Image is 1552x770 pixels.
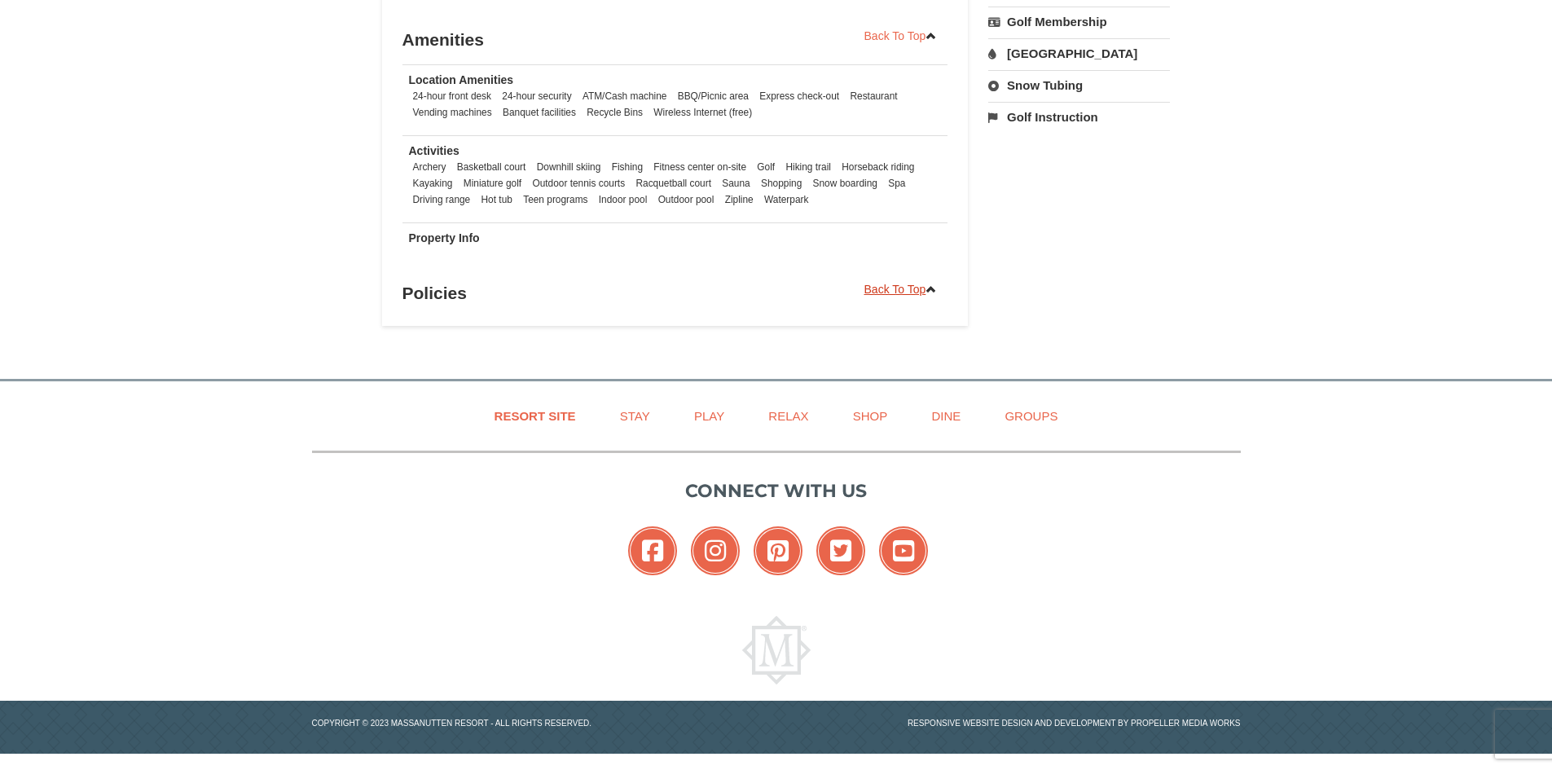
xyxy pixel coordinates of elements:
li: Miniature golf [459,175,525,191]
li: Teen programs [519,191,591,208]
a: Back To Top [854,277,948,301]
a: [GEOGRAPHIC_DATA] [988,38,1170,68]
h3: Policies [402,277,948,310]
li: Snow boarding [809,175,882,191]
strong: Property Info [409,231,480,244]
a: Back To Top [854,24,948,48]
li: Recycle Bins [583,104,647,121]
a: Relax [748,398,829,434]
li: Basketball court [453,159,530,175]
a: Golf Instruction [988,102,1170,132]
strong: Activities [409,144,459,157]
a: Play [674,398,745,434]
li: Outdoor tennis courts [528,175,629,191]
img: Massanutten Resort Logo [742,616,811,684]
a: Shop [833,398,908,434]
li: 24-hour front desk [409,88,496,104]
li: Indoor pool [595,191,652,208]
a: Golf Membership [988,7,1170,37]
li: Driving range [409,191,475,208]
li: Wireless Internet (free) [649,104,756,121]
a: Dine [911,398,981,434]
li: Downhill skiing [533,159,605,175]
li: Shopping [757,175,806,191]
li: Outdoor pool [654,191,719,208]
li: Sauna [718,175,754,191]
li: Zipline [721,191,758,208]
li: ATM/Cash machine [578,88,671,104]
li: Vending machines [409,104,496,121]
li: 24-hour security [498,88,575,104]
li: Express check-out [755,88,843,104]
li: Banquet facilities [499,104,580,121]
li: Horseback riding [838,159,918,175]
li: BBQ/Picnic area [674,88,753,104]
a: Stay [600,398,670,434]
li: Hot tub [477,191,517,208]
p: Connect with us [312,477,1241,504]
p: Copyright © 2023 Massanutten Resort - All Rights Reserved. [300,717,776,729]
li: Restaurant [846,88,901,104]
li: Kayaking [409,175,457,191]
li: Waterpark [760,191,812,208]
li: Racquetball court [631,175,715,191]
li: Hiking trail [781,159,835,175]
a: Snow Tubing [988,70,1170,100]
a: Groups [984,398,1078,434]
li: Spa [884,175,909,191]
a: Resort Site [474,398,596,434]
a: Responsive website design and development by Propeller Media Works [908,719,1241,728]
li: Golf [753,159,779,175]
li: Fishing [608,159,647,175]
h3: Amenities [402,24,948,56]
li: Archery [409,159,451,175]
strong: Location Amenities [409,73,514,86]
li: Fitness center on-site [649,159,750,175]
